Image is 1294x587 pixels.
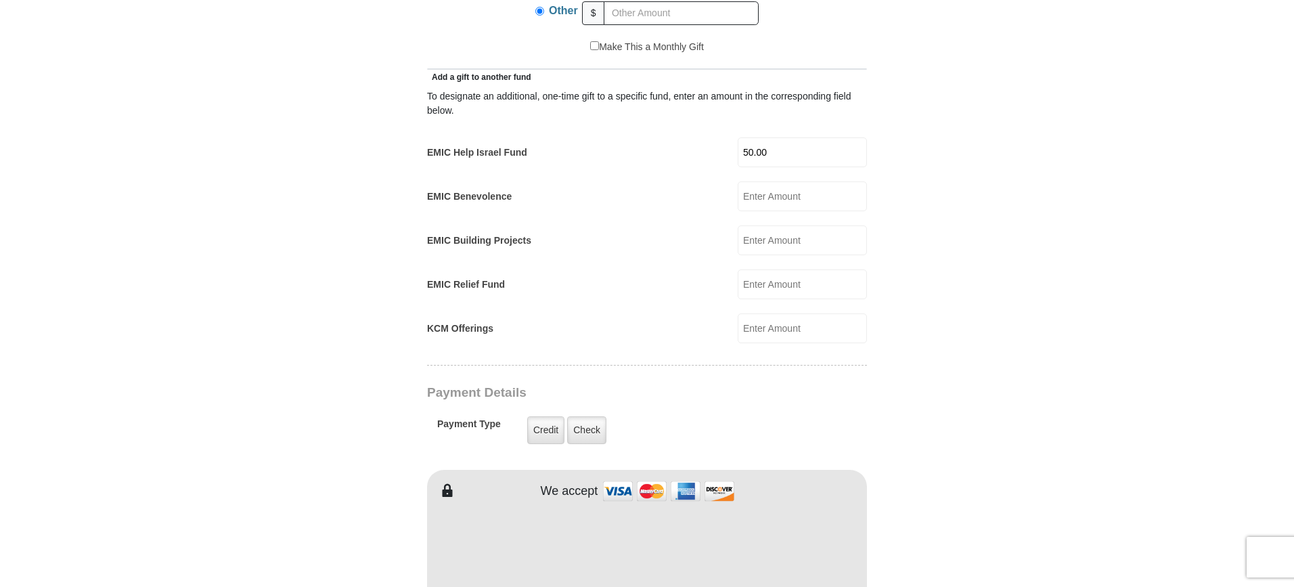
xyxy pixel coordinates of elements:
[527,416,564,444] label: Credit
[738,137,867,167] input: Enter Amount
[590,40,704,54] label: Make This a Monthly Gift
[567,416,606,444] label: Check
[549,5,578,16] span: Other
[427,146,527,160] label: EMIC Help Israel Fund
[604,1,759,25] input: Other Amount
[427,322,493,336] label: KCM Offerings
[427,89,867,118] div: To designate an additional, one-time gift to a specific fund, enter an amount in the correspondin...
[738,181,867,211] input: Enter Amount
[541,484,598,499] h4: We accept
[427,190,512,204] label: EMIC Benevolence
[427,278,505,292] label: EMIC Relief Fund
[590,41,599,50] input: Make This a Monthly Gift
[738,269,867,299] input: Enter Amount
[738,313,867,343] input: Enter Amount
[427,234,531,248] label: EMIC Building Projects
[738,225,867,255] input: Enter Amount
[427,72,531,82] span: Add a gift to another fund
[601,477,736,506] img: credit cards accepted
[427,385,772,401] h3: Payment Details
[437,418,501,437] h5: Payment Type
[582,1,605,25] span: $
